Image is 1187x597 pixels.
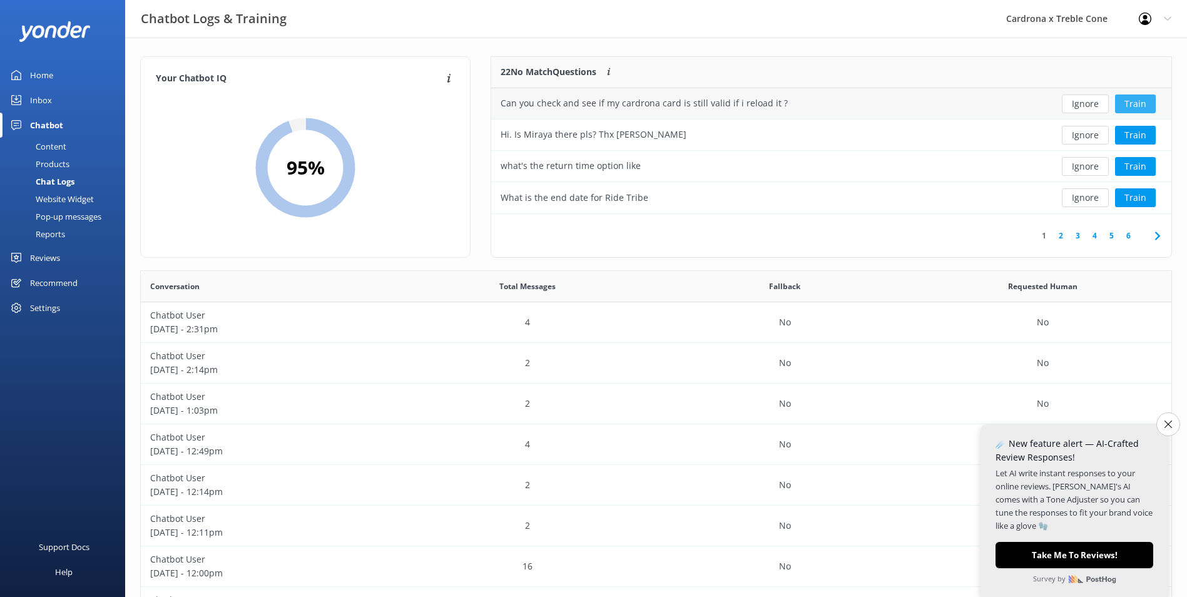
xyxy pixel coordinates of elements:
[1036,230,1052,242] a: 1
[150,280,200,292] span: Conversation
[141,343,1171,384] div: row
[1062,157,1109,176] button: Ignore
[525,478,530,492] p: 2
[525,519,530,533] p: 2
[150,390,389,404] p: Chatbot User
[491,182,1171,213] div: row
[30,113,63,138] div: Chatbot
[141,546,1171,587] div: row
[150,444,389,458] p: [DATE] - 12:49pm
[525,437,530,451] p: 4
[779,478,791,492] p: No
[150,322,389,336] p: [DATE] - 2:31pm
[501,191,648,205] div: What is the end date for Ride Tribe
[150,404,389,417] p: [DATE] - 1:03pm
[779,397,791,411] p: No
[1115,157,1156,176] button: Train
[522,559,532,573] p: 16
[287,153,325,183] h2: 95 %
[779,356,791,370] p: No
[1052,230,1069,242] a: 2
[491,88,1171,213] div: grid
[501,128,686,141] div: Hi. Is Miraya there pls? Thx [PERSON_NAME]
[30,63,53,88] div: Home
[150,363,389,377] p: [DATE] - 2:14pm
[1115,126,1156,145] button: Train
[8,225,125,243] a: Reports
[141,506,1171,546] div: row
[1062,188,1109,207] button: Ignore
[525,315,530,329] p: 4
[141,424,1171,465] div: row
[1062,126,1109,145] button: Ignore
[8,138,125,155] a: Content
[1115,188,1156,207] button: Train
[1115,94,1156,113] button: Train
[150,471,389,485] p: Chatbot User
[1120,230,1137,242] a: 6
[156,72,443,86] h4: Your Chatbot IQ
[150,566,389,580] p: [DATE] - 12:00pm
[30,88,52,113] div: Inbox
[779,559,791,573] p: No
[1103,230,1120,242] a: 5
[19,21,91,42] img: yonder-white-logo.png
[779,315,791,329] p: No
[141,302,1171,343] div: row
[1086,230,1103,242] a: 4
[501,65,596,79] p: 22 No Match Questions
[1037,397,1049,411] p: No
[501,96,788,110] div: Can you check and see if my cardrona card is still valid if i reload it ?
[141,465,1171,506] div: row
[491,151,1171,182] div: row
[1069,230,1086,242] a: 3
[150,526,389,539] p: [DATE] - 12:11pm
[491,88,1171,120] div: row
[141,384,1171,424] div: row
[769,280,800,292] span: Fallback
[8,155,69,173] div: Products
[501,159,641,173] div: what's the return time option like
[1062,94,1109,113] button: Ignore
[150,512,389,526] p: Chatbot User
[150,349,389,363] p: Chatbot User
[8,225,65,243] div: Reports
[1008,280,1077,292] span: Requested Human
[150,309,389,322] p: Chatbot User
[8,208,125,225] a: Pop-up messages
[150,553,389,566] p: Chatbot User
[525,397,530,411] p: 2
[8,173,125,190] a: Chat Logs
[525,356,530,370] p: 2
[8,190,125,208] a: Website Widget
[499,280,556,292] span: Total Messages
[779,519,791,533] p: No
[30,295,60,320] div: Settings
[8,173,74,190] div: Chat Logs
[1037,356,1049,370] p: No
[8,138,66,155] div: Content
[150,485,389,499] p: [DATE] - 12:14pm
[8,208,101,225] div: Pop-up messages
[491,120,1171,151] div: row
[150,431,389,444] p: Chatbot User
[55,559,73,584] div: Help
[1037,315,1049,329] p: No
[8,190,94,208] div: Website Widget
[779,437,791,451] p: No
[30,245,60,270] div: Reviews
[8,155,125,173] a: Products
[39,534,89,559] div: Support Docs
[30,270,78,295] div: Recommend
[141,9,287,29] h3: Chatbot Logs & Training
